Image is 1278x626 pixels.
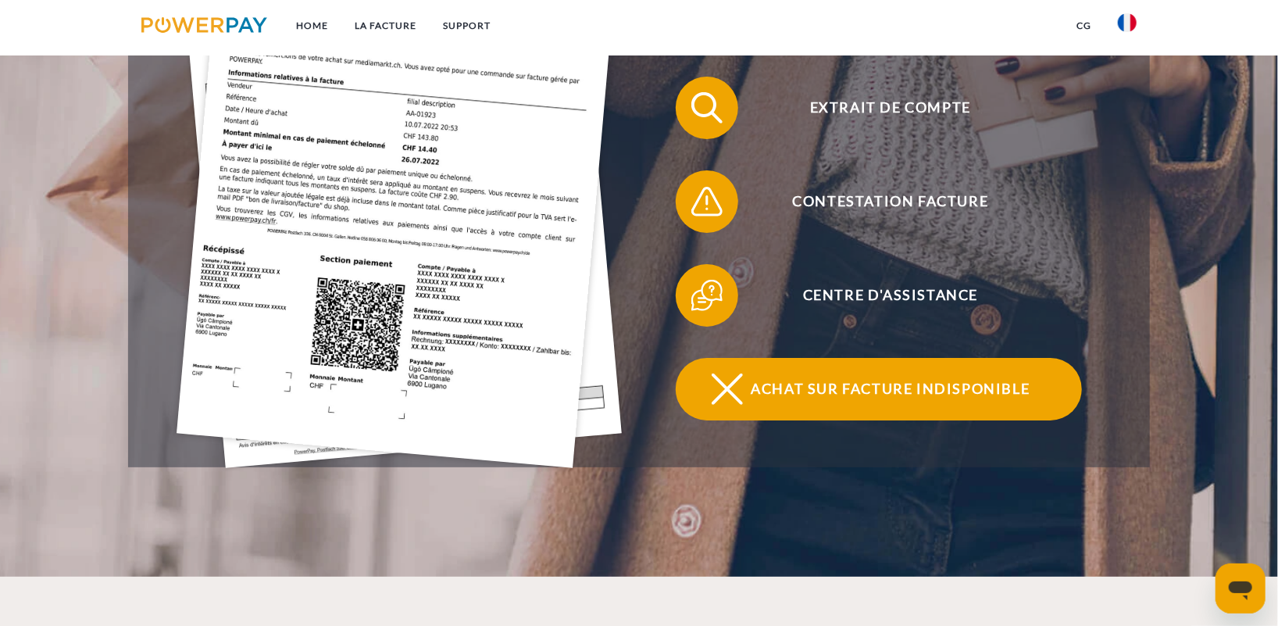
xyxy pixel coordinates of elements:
[708,370,747,409] img: qb_close.svg
[676,170,1082,233] button: Contestation Facture
[141,17,267,33] img: logo-powerpay.svg
[430,12,505,40] a: Support
[687,88,726,127] img: qb_search.svg
[284,12,342,40] a: Home
[699,170,1082,233] span: Contestation Facture
[676,264,1082,327] button: Centre d'assistance
[676,77,1082,139] button: Extrait de compte
[1118,13,1137,32] img: fr
[699,358,1082,420] span: Achat sur facture indisponible
[687,182,726,221] img: qb_warning.svg
[1063,12,1105,40] a: CG
[699,264,1082,327] span: Centre d'assistance
[1216,563,1266,613] iframe: Bouton de lancement de la fenêtre de messagerie
[687,276,726,315] img: qb_help.svg
[699,77,1082,139] span: Extrait de compte
[676,358,1082,420] button: Achat sur facture indisponible
[342,12,430,40] a: LA FACTURE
